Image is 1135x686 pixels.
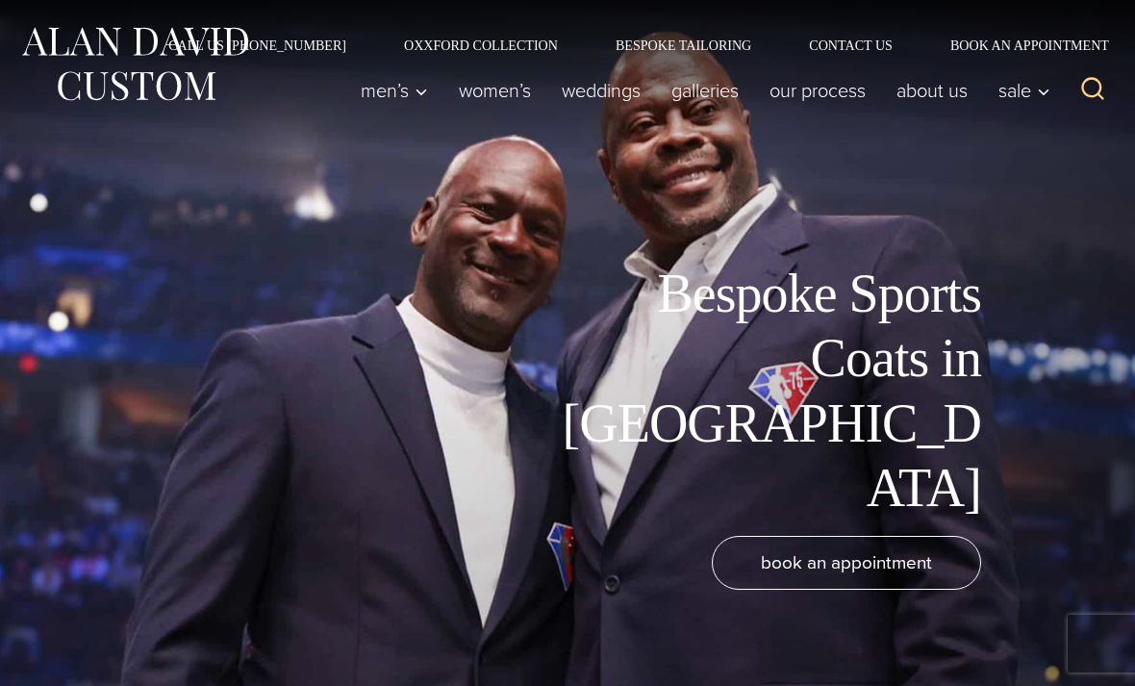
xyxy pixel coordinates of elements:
a: Women’s [443,71,546,110]
a: Galleries [656,71,754,110]
a: About Us [881,71,983,110]
span: Sale [998,81,1050,100]
nav: Secondary Navigation [139,38,1116,52]
a: Call Us [PHONE_NUMBER] [139,38,375,52]
img: Alan David Custom [19,21,250,107]
span: book an appointment [761,548,932,576]
a: weddings [546,71,656,110]
a: book an appointment [712,536,981,590]
nav: Primary Navigation [345,71,1060,110]
span: Men’s [361,81,428,100]
a: Book an Appointment [921,38,1116,52]
a: Bespoke Tailoring [587,38,780,52]
a: Oxxford Collection [375,38,587,52]
a: Our Process [754,71,881,110]
button: View Search Form [1070,67,1116,114]
a: Contact Us [780,38,921,52]
h1: Bespoke Sports Coats in [GEOGRAPHIC_DATA] [548,262,981,521]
